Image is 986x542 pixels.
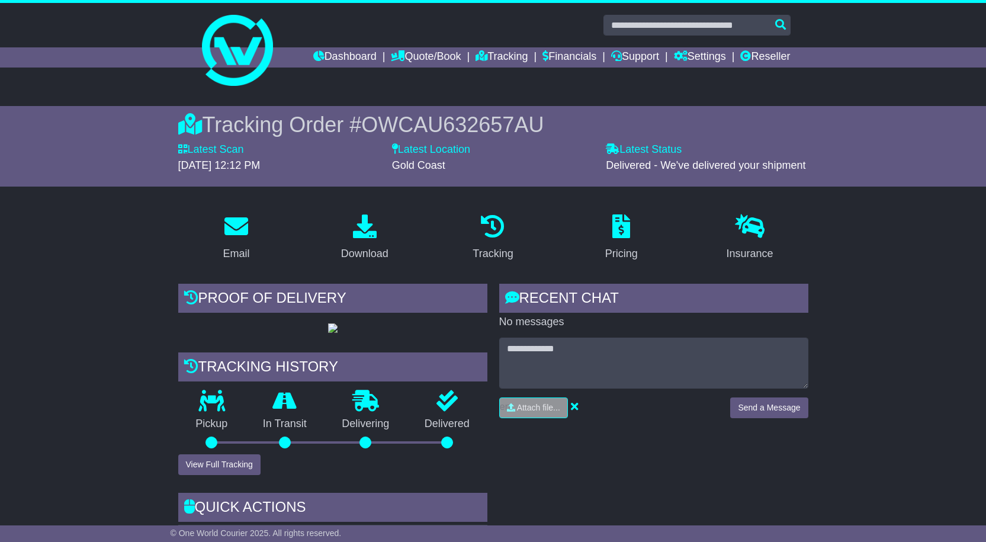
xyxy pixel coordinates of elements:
[178,454,261,475] button: View Full Tracking
[740,47,790,68] a: Reseller
[719,210,781,266] a: Insurance
[313,47,377,68] a: Dashboard
[178,352,487,384] div: Tracking history
[674,47,726,68] a: Settings
[598,210,645,266] a: Pricing
[499,316,808,329] p: No messages
[215,210,257,266] a: Email
[325,418,407,431] p: Delivering
[333,210,396,266] a: Download
[542,47,596,68] a: Financials
[606,159,805,171] span: Delivered - We've delivered your shipment
[727,246,773,262] div: Insurance
[223,246,249,262] div: Email
[361,113,544,137] span: OWCAU632657AU
[473,246,513,262] div: Tracking
[392,159,445,171] span: Gold Coast
[178,418,246,431] p: Pickup
[341,246,388,262] div: Download
[606,143,682,156] label: Latest Status
[499,284,808,316] div: RECENT CHAT
[178,143,244,156] label: Latest Scan
[407,418,487,431] p: Delivered
[730,397,808,418] button: Send a Message
[245,418,325,431] p: In Transit
[328,323,338,333] img: GetPodImage
[178,159,261,171] span: [DATE] 12:12 PM
[605,246,638,262] div: Pricing
[171,528,342,538] span: © One World Courier 2025. All rights reserved.
[476,47,528,68] a: Tracking
[178,493,487,525] div: Quick Actions
[465,210,521,266] a: Tracking
[178,284,487,316] div: Proof of Delivery
[392,143,470,156] label: Latest Location
[391,47,461,68] a: Quote/Book
[178,112,808,137] div: Tracking Order #
[611,47,659,68] a: Support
